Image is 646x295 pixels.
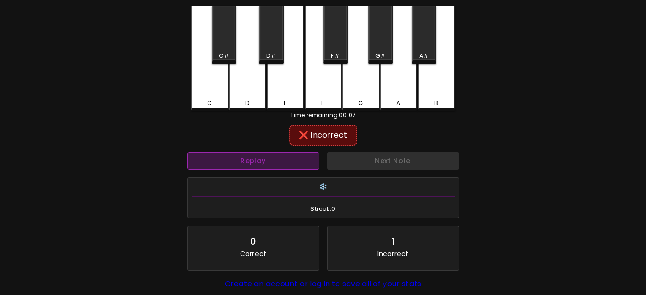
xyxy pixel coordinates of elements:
[284,99,286,108] div: E
[192,204,455,214] span: Streak: 0
[192,182,455,192] h6: ❄️
[391,234,394,249] div: 1
[434,99,438,108] div: B
[396,99,400,108] div: A
[191,111,455,120] div: Time remaining: 00:07
[294,130,352,141] div: ❌ Incorrect
[375,52,385,60] div: G#
[245,99,249,108] div: D
[266,52,275,60] div: D#
[419,52,428,60] div: A#
[250,234,256,249] div: 0
[225,278,421,289] a: Create an account or log in to save all of your stats
[331,52,339,60] div: F#
[187,152,319,170] button: Replay
[377,249,408,259] p: Incorrect
[207,99,212,108] div: C
[219,52,229,60] div: C#
[321,99,324,108] div: F
[358,99,363,108] div: G
[240,249,266,259] p: Correct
